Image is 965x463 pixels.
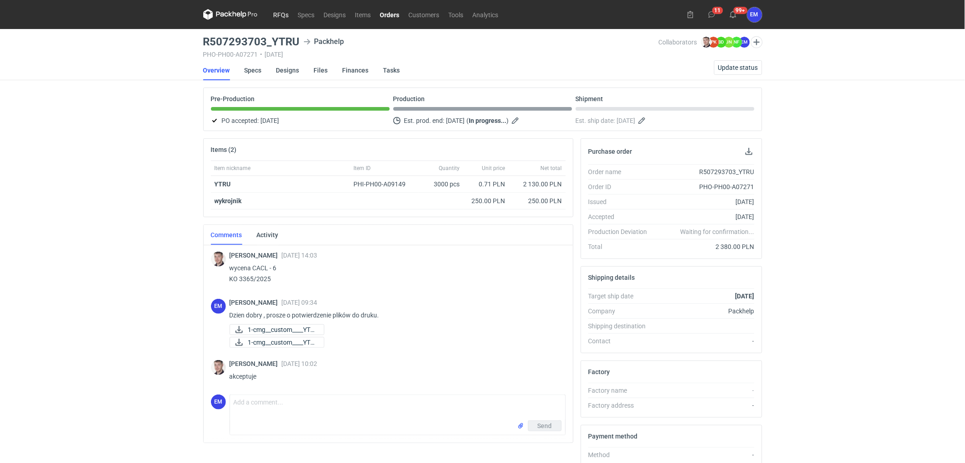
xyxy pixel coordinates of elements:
span: Collaborators [659,39,697,46]
a: Designs [319,9,351,20]
a: 1-cmg__custom____YTR... [230,324,324,335]
span: Item nickname [215,165,251,172]
span: [DATE] 09:34 [282,299,318,306]
div: Target ship date [588,292,655,301]
h2: Purchase order [588,148,632,155]
figcaption: EM [211,299,226,314]
h2: Factory [588,368,610,375]
div: Packhelp [304,36,344,47]
span: [DATE] 14:03 [282,252,318,259]
figcaption: PK [708,37,719,48]
button: Edit collaborators [750,36,762,48]
span: Quantity [439,165,460,172]
span: Net total [541,165,562,172]
a: Specs [245,60,262,80]
button: Send [528,420,562,431]
div: Ewelina Macek [211,299,226,314]
div: Issued [588,197,655,206]
button: 99+ [726,7,740,22]
div: Total [588,242,655,251]
div: R507293703_YTRU [655,167,754,176]
div: Accepted [588,212,655,221]
p: Dzien dobry , prosze o potwierdzenie plików do druku. [230,310,558,321]
div: Production Deviation [588,227,655,236]
span: [PERSON_NAME] [230,299,282,306]
div: 1-cmg__custom____YTRU__d0__oR507293703__v2.pdf-cmg__custom____YTRU__d0__oR507293703__v2_CG.p2.pdf [230,324,320,335]
span: Item ID [354,165,371,172]
strong: wykrojnik [215,197,242,205]
span: 1-cmg__custom____YTR... [248,325,317,335]
div: Company [588,307,655,316]
a: Items [351,9,376,20]
p: Pre-Production [211,95,255,102]
span: [PERSON_NAME] [230,360,282,367]
a: Activity [257,225,279,245]
span: [PERSON_NAME] [230,252,282,259]
div: Packhelp [655,307,754,316]
img: Maciej Sikora [701,37,712,48]
div: PHO-PH00-A07271 [655,182,754,191]
div: Method [588,450,655,459]
div: 3000 pcs [418,176,464,193]
div: 250.00 PLN [467,196,505,205]
figcaption: EM [211,395,226,409]
div: Factory address [588,401,655,410]
div: - [655,401,754,410]
button: EM [747,7,762,22]
div: [DATE] [655,212,754,221]
button: Update status [714,60,762,75]
a: Designs [276,60,299,80]
p: Production [393,95,425,102]
span: 1-cmg__custom____YTR... [248,337,317,347]
img: Maciej Sikora [211,360,226,375]
svg: Packhelp Pro [203,9,258,20]
a: 1-cmg__custom____YTR... [230,337,324,348]
div: 1-cmg__custom____YTRU__d0__oR507293703__v2.pdf-cmg__custom____YTRU__d0__oR507293703__v2_CG.p1.pdf [230,337,320,348]
div: PHO-PH00-A07271 [DATE] [203,51,659,58]
a: Orders [376,9,404,20]
button: Edit estimated shipping date [637,115,648,126]
div: - [655,336,754,346]
div: 250.00 PLN [513,196,562,205]
span: [DATE] [446,115,465,126]
div: Shipping destination [588,322,655,331]
div: Est. prod. end: [393,115,572,126]
div: - [655,386,754,395]
em: ( [467,117,469,124]
figcaption: NF [731,37,742,48]
figcaption: JN [724,37,735,48]
div: Ewelina Macek [211,395,226,409]
h2: Items (2) [211,146,237,153]
button: Download PO [744,146,754,157]
p: wycena CACL - 6 KO 3365/2025 [230,263,558,284]
span: Send [538,423,552,429]
div: Ewelina Macek [747,7,762,22]
a: Analytics [468,9,503,20]
figcaption: EM [739,37,750,48]
h2: Shipping details [588,274,635,281]
div: Order name [588,167,655,176]
div: Contact [588,336,655,346]
a: Customers [404,9,444,20]
a: Overview [203,60,230,80]
em: ) [507,117,509,124]
div: Order ID [588,182,655,191]
a: Specs [294,9,319,20]
em: Waiting for confirmation... [680,227,754,236]
div: 0.71 PLN [467,180,505,189]
p: akceptuje [230,371,558,382]
a: Tasks [383,60,400,80]
span: [DATE] 10:02 [282,360,318,367]
div: PO accepted: [211,115,390,126]
strong: [DATE] [735,292,754,300]
img: Maciej Sikora [211,252,226,267]
a: Files [314,60,328,80]
div: - [655,450,754,459]
a: Finances [343,60,369,80]
span: • [260,51,263,58]
a: Tools [444,9,468,20]
strong: YTRU [215,180,231,188]
button: Edit estimated production end date [511,115,522,126]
